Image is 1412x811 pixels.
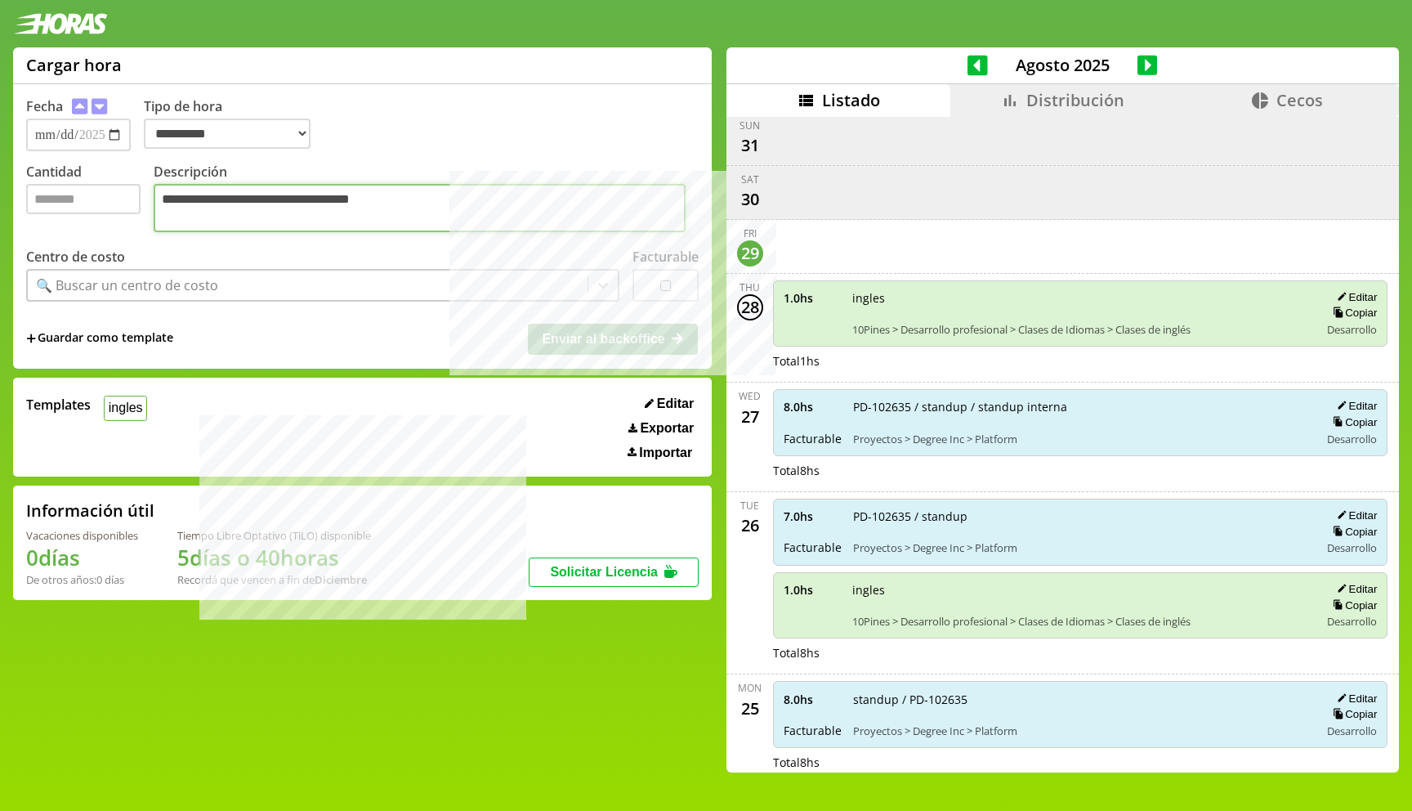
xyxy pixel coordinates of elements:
div: 🔍 Buscar un centro de costo [36,276,218,294]
div: Total 8 hs [773,463,1388,478]
div: 25 [737,695,763,721]
label: Centro de costo [26,248,125,266]
select: Tipo de hora [144,119,311,149]
div: Mon [738,681,762,695]
span: PD-102635 / standup [853,509,1309,524]
div: De otros años: 0 días [26,572,138,587]
img: logotipo [13,13,108,34]
span: Solicitar Licencia [550,565,658,579]
span: standup / PD-102635 [853,692,1309,707]
span: Proyectos > Degree Inc > Platform [853,432,1309,446]
span: Desarrollo [1327,322,1377,337]
span: Editar [657,397,694,411]
span: Facturable [784,723,842,738]
span: Proyectos > Degree Inc > Platform [853,540,1309,555]
button: Copiar [1328,707,1377,721]
div: Wed [739,389,761,403]
span: 1.0 hs [784,290,841,306]
b: Diciembre [315,572,367,587]
div: Fri [744,226,757,240]
input: Cantidad [26,184,141,214]
button: ingles [104,396,147,421]
span: Desarrollo [1327,614,1377,629]
span: Agosto 2025 [988,54,1137,76]
button: Editar [1332,509,1377,522]
button: Editar [1332,290,1377,304]
div: Tue [740,499,759,513]
label: Facturable [632,248,699,266]
span: Facturable [784,431,842,446]
span: 1.0 hs [784,582,841,598]
div: Sun [740,119,760,132]
span: Distribución [1026,89,1124,111]
div: scrollable content [726,117,1399,770]
span: 8.0 hs [784,692,842,707]
span: + [26,329,36,347]
div: 31 [737,132,763,159]
span: Cecos [1276,89,1323,111]
h1: 5 días o 40 horas [177,543,371,572]
span: Desarrollo [1327,432,1377,446]
div: Total 8 hs [773,755,1388,770]
span: 8.0 hs [784,399,842,414]
span: Proyectos > Degree Inc > Platform [853,724,1309,738]
button: Editar [1332,582,1377,596]
button: Exportar [623,420,699,437]
span: Listado [822,89,880,111]
div: Recordá que vencen a fin de [177,572,371,587]
span: ingles [852,290,1309,306]
div: 26 [737,513,763,539]
span: PD-102635 / standup / standup interna [853,399,1309,414]
div: Tiempo Libre Optativo (TiLO) disponible [177,528,371,543]
span: Desarrollo [1327,540,1377,555]
label: Tipo de hora [144,97,324,151]
button: Copiar [1328,415,1377,429]
span: Templates [26,396,91,414]
div: 29 [737,240,763,267]
span: 10Pines > Desarrollo profesional > Clases de Idiomas > Clases de inglés [852,614,1309,629]
div: Thu [740,280,760,294]
span: Desarrollo [1327,724,1377,738]
label: Descripción [154,163,699,236]
span: 7.0 hs [784,509,842,524]
button: Copiar [1328,525,1377,539]
button: Copiar [1328,306,1377,320]
h2: Información útil [26,500,154,522]
div: Sat [741,173,759,186]
button: Editar [1332,692,1377,706]
div: 28 [737,294,763,320]
div: Total 1 hs [773,353,1388,369]
button: Editar [1332,399,1377,413]
button: Solicitar Licencia [529,558,699,587]
textarea: Descripción [154,184,686,232]
button: Editar [640,396,699,412]
span: +Guardar como template [26,329,173,347]
span: ingles [852,582,1309,598]
span: 10Pines > Desarrollo profesional > Clases de Idiomas > Clases de inglés [852,322,1309,337]
span: Facturable [784,540,842,555]
div: 27 [737,403,763,429]
div: Total 8 hs [773,645,1388,661]
h1: 0 días [26,543,138,572]
button: Copiar [1328,598,1377,612]
span: Exportar [640,421,694,436]
div: 30 [737,186,763,213]
label: Cantidad [26,163,154,236]
span: Importar [639,446,692,460]
label: Fecha [26,97,63,115]
div: Vacaciones disponibles [26,528,138,543]
h1: Cargar hora [26,54,122,76]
